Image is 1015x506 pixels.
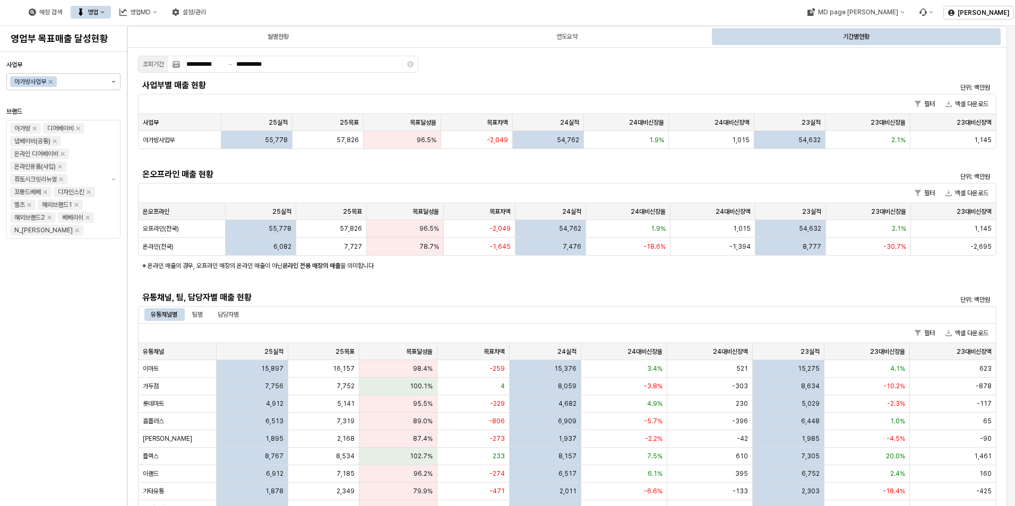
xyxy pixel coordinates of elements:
span: 사업부 [143,118,159,127]
button: 설정/관리 [166,6,212,19]
div: MD page [PERSON_NAME] [818,8,898,16]
div: 월별현황 [268,30,289,43]
span: -2,695 [970,242,992,251]
span: 2,349 [337,487,355,495]
div: 영업MD [130,8,151,16]
span: -3.8% [644,382,663,390]
span: 79.9% [413,487,433,495]
div: 기간별현황 [713,28,1000,45]
span: 7.5% [647,452,663,460]
span: 623 [979,364,992,373]
span: 이마트 [143,364,159,373]
h4: 영업부 목표매출 달성현황 [11,33,116,44]
span: -10.2% [883,382,905,390]
span: 1,145 [974,224,992,233]
span: 목표차액 [484,347,505,356]
span: -18.6% [643,242,666,251]
h5: 온오프라인 매출 현황 [142,169,778,180]
div: 아가방사업부 [14,76,46,87]
div: Remove 냅베이비(공통) [53,139,57,143]
div: 베베리쉬 [62,212,83,223]
span: 15,897 [261,364,283,373]
span: -806 [489,417,505,425]
span: [PERSON_NAME] [143,434,192,443]
span: 96.5% [417,136,436,144]
span: 6,513 [265,417,283,425]
span: 6.1% [648,469,663,478]
span: 23실적 [802,207,821,216]
span: 7,319 [337,417,355,425]
button: 필터 [910,98,939,110]
button: 영업MD [113,6,164,19]
div: 퓨토시크릿리뉴얼 [14,174,57,185]
span: 온라인(전국) [143,242,174,251]
div: 기간별현황 [843,30,870,43]
span: 15,376 [554,364,577,373]
div: 엘츠 [14,199,25,210]
span: 233 [493,452,505,460]
span: -273 [489,434,505,443]
span: 1,015 [733,224,751,233]
span: 24대비신장액 [713,347,748,356]
span: 유통채널 [143,347,164,356]
span: 96.5% [419,224,439,233]
div: Remove N_이야이야오 [75,228,79,232]
span: 1,937 [558,434,577,443]
span: 6,912 [266,469,283,478]
span: 24실적 [557,347,577,356]
div: 아가방 [14,123,30,134]
p: 단위: 백만원 [788,83,990,92]
span: 25목표 [340,118,359,127]
span: 610 [736,452,748,460]
span: 오프라인(전국) [143,224,179,233]
strong: 온라인 전용 매장의 매출 [282,262,340,269]
div: Remove 해외브랜드2 [47,215,51,220]
span: 1.9% [649,136,664,144]
span: 25실적 [272,207,291,216]
span: -90 [980,434,992,443]
div: 조회기간 [143,59,164,69]
div: Remove 아가방사업부 [48,80,53,84]
span: -117 [977,399,992,408]
span: -303 [732,382,748,390]
span: 2.1% [892,224,906,233]
span: 160 [979,469,992,478]
span: 1.0% [890,417,905,425]
span: 6,517 [558,469,577,478]
span: 4.9% [647,399,663,408]
div: 온라인용품(사입) [14,161,56,172]
span: 8,767 [265,452,283,460]
span: 사업부 [6,61,22,68]
main: App Frame [127,26,1015,506]
span: 24대비신장액 [715,118,750,127]
div: 팀별 [186,308,209,321]
button: 필터 [910,327,939,339]
span: 브랜드 [6,108,22,115]
span: -2.3% [887,399,905,408]
span: 6,909 [558,417,577,425]
span: -229 [490,399,505,408]
span: 플렉스 [143,452,159,460]
span: 목표차액 [489,207,511,216]
span: 기타유통 [143,487,164,495]
span: 24대비신장율 [629,118,664,127]
span: -133 [733,487,748,495]
div: 꼬똥드베베 [14,187,41,197]
div: 해외브랜드2 [14,212,45,223]
button: 제안 사항 표시 [107,74,120,90]
div: Remove 온라인용품(사입) [58,164,62,169]
p: [PERSON_NAME] [958,8,1009,17]
span: 1,015 [732,136,750,144]
span: 395 [735,469,748,478]
div: 담당자별 [218,308,239,321]
span: 15,275 [798,364,820,373]
button: 영업 [71,6,111,19]
span: 1,145 [974,136,992,144]
div: Remove 엘츠 [27,203,31,207]
div: 연도요약 [556,30,578,43]
div: Menu item 6 [913,6,939,19]
span: 98.4% [413,364,433,373]
span: 온오프라인 [143,207,169,216]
